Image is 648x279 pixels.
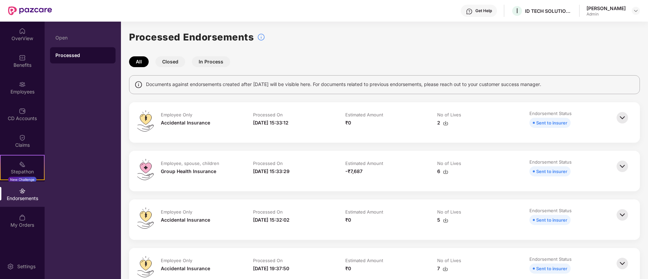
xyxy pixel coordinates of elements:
div: -₹7,687 [345,168,363,175]
div: Estimated Amount [345,160,383,166]
div: [DATE] 15:33:29 [253,168,290,175]
div: Estimated Amount [345,112,383,118]
div: Employee Only [161,112,192,118]
div: Employee Only [161,209,192,215]
img: svg+xml;base64,PHN2ZyBpZD0iRG93bmxvYWQtMzJ4MzIiIHhtbG5zPSJodHRwOi8vd3d3LnczLm9yZy8yMDAwL3N2ZyIgd2... [443,169,448,174]
img: svg+xml;base64,PHN2ZyBpZD0iRHJvcGRvd24tMzJ4MzIiIHhtbG5zPSJodHRwOi8vd3d3LnczLm9yZy8yMDAwL3N2ZyIgd2... [633,8,639,13]
div: Accidental Insurance [161,119,210,127]
img: svg+xml;base64,PHN2ZyB4bWxucz0iaHR0cDovL3d3dy53My5vcmcvMjAwMC9zdmciIHdpZHRoPSIyMSIgaGVpZ2h0PSIyMC... [19,161,26,168]
div: No of Lives [437,160,461,166]
img: svg+xml;base64,PHN2ZyBpZD0iRG93bmxvYWQtMzJ4MzIiIHhtbG5zPSJodHRwOi8vd3d3LnczLm9yZy8yMDAwL3N2ZyIgd2... [443,218,448,223]
span: Documents against endorsements created after [DATE] will be visible here. For documents related t... [146,81,541,88]
div: Sent to insurer [536,216,567,224]
button: In Process [192,56,230,67]
div: Processed On [253,160,283,166]
div: Estimated Amount [345,257,383,263]
div: Endorsement Status [529,110,572,116]
div: No of Lives [437,209,461,215]
div: Processed On [253,112,283,118]
h1: Processed Endorsements [129,30,254,45]
div: [DATE] 15:33:12 [253,119,289,127]
div: Open [55,35,110,40]
div: Accidental Insurance [161,265,210,272]
button: Closed [155,56,185,67]
div: 5 [437,216,448,224]
div: Employee Only [161,257,192,263]
div: Sent to insurer [536,265,567,272]
button: All [129,56,149,67]
div: Sent to insurer [536,119,567,127]
div: Admin [587,11,626,17]
div: 7 [437,265,448,272]
div: Settings [15,263,38,270]
div: ₹0 [345,265,351,272]
div: Processed [55,52,110,59]
img: svg+xml;base64,PHN2ZyBpZD0iSGVscC0zMngzMiIgeG1sbnM9Imh0dHA6Ly93d3cudzMub3JnLzIwMDAvc3ZnIiB3aWR0aD... [466,8,473,15]
div: [PERSON_NAME] [587,5,626,11]
div: Group Health Insurance [161,168,216,175]
img: svg+xml;base64,PHN2ZyBpZD0iRG93bmxvYWQtMzJ4MzIiIHhtbG5zPSJodHRwOi8vd3d3LnczLm9yZy8yMDAwL3N2ZyIgd2... [443,266,448,272]
img: svg+xml;base64,PHN2ZyBpZD0iRW1wbG95ZWVzIiB4bWxucz0iaHR0cDovL3d3dy53My5vcmcvMjAwMC9zdmciIHdpZHRoPS... [19,81,26,88]
div: ID TECH SOLUTIONS PVT LTD [525,8,572,14]
img: svg+xml;base64,PHN2ZyBpZD0iRG93bmxvYWQtMzJ4MzIiIHhtbG5zPSJodHRwOi8vd3d3LnczLm9yZy8yMDAwL3N2ZyIgd2... [443,120,448,126]
img: svg+xml;base64,PHN2ZyB4bWxucz0iaHR0cDovL3d3dy53My5vcmcvMjAwMC9zdmciIHdpZHRoPSI0OS4zMiIgaGVpZ2h0PS... [137,159,154,180]
img: svg+xml;base64,PHN2ZyBpZD0iQmFjay0zMngzMiIgeG1sbnM9Imh0dHA6Ly93d3cudzMub3JnLzIwMDAvc3ZnIiB3aWR0aD... [615,159,630,174]
img: New Pazcare Logo [8,6,52,15]
img: svg+xml;base64,PHN2ZyBpZD0iQ0RfQWNjb3VudHMiIGRhdGEtbmFtZT0iQ0QgQWNjb3VudHMiIHhtbG5zPSJodHRwOi8vd3... [19,108,26,114]
img: svg+xml;base64,PHN2ZyB4bWxucz0iaHR0cDovL3d3dy53My5vcmcvMjAwMC9zdmciIHdpZHRoPSI0OS4zMiIgaGVpZ2h0PS... [137,256,154,277]
div: Estimated Amount [345,209,383,215]
div: ₹0 [345,216,351,224]
div: 6 [437,168,448,175]
div: Stepathon [1,168,44,175]
div: Get Help [475,8,492,13]
div: Endorsement Status [529,256,572,262]
div: [DATE] 15:32:02 [253,216,290,224]
div: Accidental Insurance [161,216,210,224]
div: No of Lives [437,112,461,118]
img: svg+xml;base64,PHN2ZyBpZD0iSG9tZSIgeG1sbnM9Imh0dHA6Ly93d3cudzMub3JnLzIwMDAvc3ZnIiB3aWR0aD0iMjAiIG... [19,28,26,34]
div: ₹0 [345,119,351,127]
img: svg+xml;base64,PHN2ZyB4bWxucz0iaHR0cDovL3d3dy53My5vcmcvMjAwMC9zdmciIHdpZHRoPSI0OS4zMiIgaGVpZ2h0PS... [137,110,154,132]
img: svg+xml;base64,PHN2ZyBpZD0iRW5kb3JzZW1lbnRzIiB4bWxucz0iaHR0cDovL3d3dy53My5vcmcvMjAwMC9zdmciIHdpZH... [19,188,26,194]
img: svg+xml;base64,PHN2ZyBpZD0iU2V0dGluZy0yMHgyMCIgeG1sbnM9Imh0dHA6Ly93d3cudzMub3JnLzIwMDAvc3ZnIiB3aW... [7,263,14,270]
img: svg+xml;base64,PHN2ZyBpZD0iQmFjay0zMngzMiIgeG1sbnM9Imh0dHA6Ly93d3cudzMub3JnLzIwMDAvc3ZnIiB3aWR0aD... [615,110,630,125]
div: 2 [437,119,448,127]
div: Processed On [253,209,283,215]
img: svg+xml;base64,PHN2ZyBpZD0iQmFjay0zMngzMiIgeG1sbnM9Imh0dHA6Ly93d3cudzMub3JnLzIwMDAvc3ZnIiB3aWR0aD... [615,207,630,222]
div: Processed On [253,257,283,263]
img: svg+xml;base64,PHN2ZyB4bWxucz0iaHR0cDovL3d3dy53My5vcmcvMjAwMC9zdmciIHdpZHRoPSI0OS4zMiIgaGVpZ2h0PS... [137,207,154,229]
img: svg+xml;base64,PHN2ZyBpZD0iSW5mb18tXzMyeDMyIiBkYXRhLW5hbWU9IkluZm8gLSAzMngzMiIgeG1sbnM9Imh0dHA6Ly... [257,33,265,41]
div: Endorsement Status [529,159,572,165]
img: svg+xml;base64,PHN2ZyBpZD0iSW5mbyIgeG1sbnM9Imh0dHA6Ly93d3cudzMub3JnLzIwMDAvc3ZnIiB3aWR0aD0iMTQiIG... [134,81,143,89]
span: I [516,7,518,15]
img: svg+xml;base64,PHN2ZyBpZD0iQ2xhaW0iIHhtbG5zPSJodHRwOi8vd3d3LnczLm9yZy8yMDAwL3N2ZyIgd2lkdGg9IjIwIi... [19,134,26,141]
div: Endorsement Status [529,207,572,214]
img: svg+xml;base64,PHN2ZyBpZD0iTXlfT3JkZXJzIiBkYXRhLW5hbWU9Ik15IE9yZGVycyIgeG1sbnM9Imh0dHA6Ly93d3cudz... [19,214,26,221]
div: No of Lives [437,257,461,263]
div: Sent to insurer [536,168,567,175]
img: svg+xml;base64,PHN2ZyBpZD0iQmFjay0zMngzMiIgeG1sbnM9Imh0dHA6Ly93d3cudzMub3JnLzIwMDAvc3ZnIiB3aWR0aD... [615,256,630,271]
div: Employee, spouse, children [161,160,219,166]
div: [DATE] 19:37:50 [253,265,289,272]
img: svg+xml;base64,PHN2ZyBpZD0iQmVuZWZpdHMiIHhtbG5zPSJodHRwOi8vd3d3LnczLm9yZy8yMDAwL3N2ZyIgd2lkdGg9Ij... [19,54,26,61]
div: New Challenge [8,177,36,182]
